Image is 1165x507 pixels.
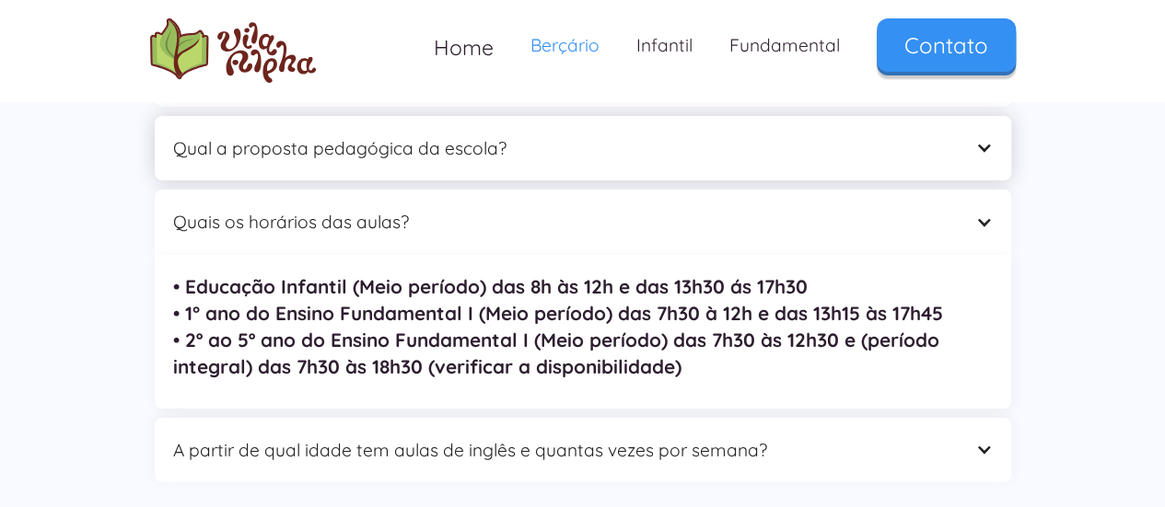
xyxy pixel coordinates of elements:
[173,134,956,163] div: Qual a proposta pedagógica da escola?
[155,116,1011,181] div: Qual a proposta pedagógica da escola?
[150,18,316,83] a: home
[618,18,711,73] a: Infantil
[155,190,1011,255] div: Quais os horários das aulas?
[155,418,1011,483] div: A partir de qual idade tem aulas de inglês e quantas vezes por semana?
[434,34,494,61] span: Home
[173,436,956,465] div: A partir de qual idade tem aulas de inglês e quantas vezes por semana?
[155,255,1011,409] nav: Quais os horários das aulas?
[173,208,956,236] div: Quais os horários das aulas?
[150,18,316,83] img: logo Escola Vila Alpha
[711,18,858,73] a: Fundamental
[877,18,1016,72] a: Contato
[415,18,512,76] a: Home
[173,274,943,378] strong: • Educação Infantil (Meio período) das 8h às 12h e das 13h30 ás 17h30 • 1° ano do Ensino Fundamen...
[512,18,618,73] a: Berçário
